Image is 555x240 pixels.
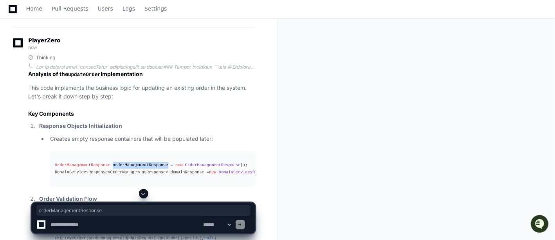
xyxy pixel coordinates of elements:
strong: Response Objects Initialization [39,122,122,129]
span: Logs [123,6,135,11]
li: Creates empty response containers that will be populated later: [48,135,255,187]
img: PlayerZero [8,8,23,24]
span: Pull Requests [52,6,88,11]
p: This code implements the business logic for updating an existing order in the system. Let's break... [28,84,255,102]
div: (); DomainServicesResponse<OrderManagementResponse> domainResponse = <>(); [55,162,250,175]
code: updateOrder [68,72,101,78]
span: Thinking [36,55,55,61]
span: orderManagementResponse [39,207,248,214]
span: PlayerZero [28,38,60,43]
div: We're offline, but we'll be back soon! [27,66,114,73]
span: Users [98,6,113,11]
span: Pylon [78,82,95,88]
h2: Analysis of the Implementation [28,70,255,79]
span: OrderManagementResponse [55,163,110,167]
span: DomainServicesResponse [219,170,272,175]
button: Start new chat [133,61,142,70]
span: OrderManagementResponse [185,163,241,167]
h3: Key Components [28,110,255,118]
div: Start new chat [27,58,128,66]
span: = [171,163,173,167]
div: Lor ip dolorsi amet `consecTetur` adipiscingelit se doeius: ### Tempor Incididun ```utla @Etdolor... [36,64,255,70]
div: Welcome [8,31,142,44]
span: new [209,170,216,175]
a: Powered byPylon [55,82,95,88]
span: Home [26,6,42,11]
img: 1756235613930-3d25f9e4-fa56-45dd-b3ad-e072dfbd1548 [8,58,22,73]
span: orderManagementResponse [113,163,168,167]
span: now [28,44,37,50]
iframe: Open customer support [530,214,551,235]
span: new [175,163,182,167]
span: Settings [144,6,167,11]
